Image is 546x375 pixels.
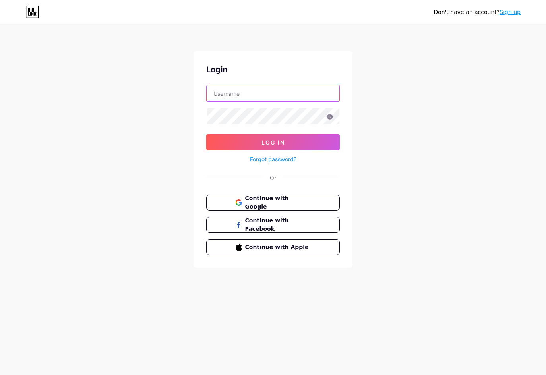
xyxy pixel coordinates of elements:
span: Continue with Facebook [245,216,311,233]
input: Username [207,85,339,101]
span: Continue with Apple [245,243,311,251]
span: Log In [261,139,285,146]
div: Or [270,174,276,182]
button: Continue with Facebook [206,217,340,233]
div: Don't have an account? [434,8,521,16]
button: Log In [206,134,340,150]
a: Sign up [500,9,521,15]
span: Continue with Google [245,194,311,211]
div: Login [206,64,340,75]
button: Continue with Google [206,195,340,211]
button: Continue with Apple [206,239,340,255]
a: Forgot password? [250,155,296,163]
